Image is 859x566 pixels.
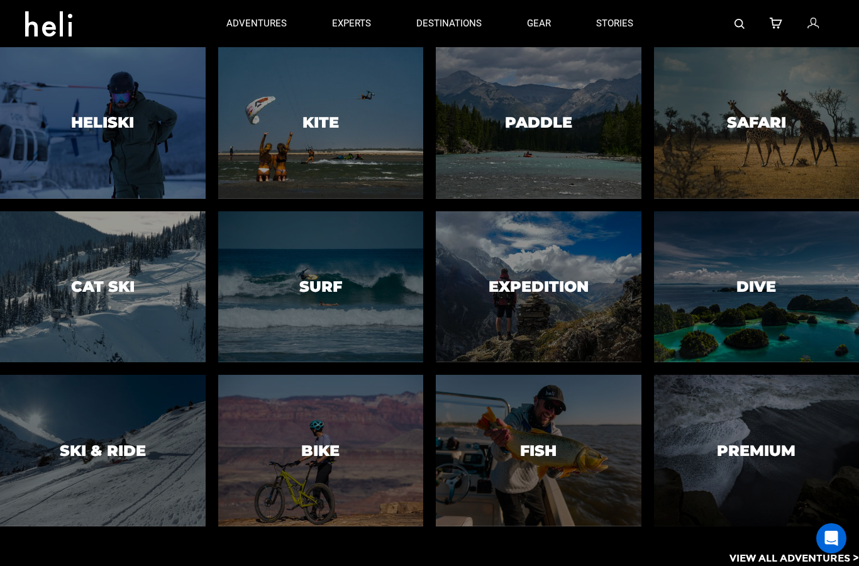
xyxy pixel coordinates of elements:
[736,279,776,295] h3: Dive
[60,443,146,459] h3: Ski & Ride
[299,279,342,295] h3: Surf
[729,552,859,566] p: View All Adventures >
[301,443,340,459] h3: Bike
[416,17,482,30] p: destinations
[727,114,786,131] h3: Safari
[505,114,572,131] h3: Paddle
[302,114,339,131] h3: Kite
[816,523,846,553] div: Open Intercom Messenger
[226,17,287,30] p: adventures
[489,279,589,295] h3: Expedition
[71,114,134,131] h3: Heliski
[71,279,135,295] h3: Cat Ski
[332,17,371,30] p: experts
[520,443,557,459] h3: Fish
[717,443,795,459] h3: Premium
[734,19,745,29] img: search-bar-icon.svg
